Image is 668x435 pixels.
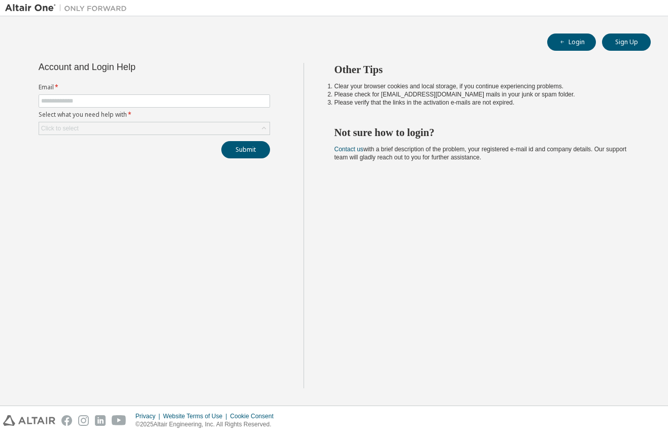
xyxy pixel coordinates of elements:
h2: Other Tips [335,63,633,76]
label: Email [39,83,270,91]
div: Website Terms of Use [163,412,230,420]
li: Clear your browser cookies and local storage, if you continue experiencing problems. [335,82,633,90]
img: Altair One [5,3,132,13]
div: Account and Login Help [39,63,224,71]
li: Please check for [EMAIL_ADDRESS][DOMAIN_NAME] mails in your junk or spam folder. [335,90,633,98]
li: Please verify that the links in the activation e-mails are not expired. [335,98,633,107]
button: Sign Up [602,34,651,51]
img: altair_logo.svg [3,415,55,426]
p: © 2025 Altair Engineering, Inc. All Rights Reserved. [136,420,280,429]
img: facebook.svg [61,415,72,426]
button: Login [547,34,596,51]
div: Click to select [41,124,79,132]
span: with a brief description of the problem, your registered e-mail id and company details. Our suppo... [335,146,627,161]
img: linkedin.svg [95,415,106,426]
div: Click to select [39,122,270,135]
a: Contact us [335,146,363,153]
div: Privacy [136,412,163,420]
img: youtube.svg [112,415,126,426]
label: Select what you need help with [39,111,270,119]
img: instagram.svg [78,415,89,426]
h2: Not sure how to login? [335,126,633,139]
button: Submit [221,141,270,158]
div: Cookie Consent [230,412,279,420]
